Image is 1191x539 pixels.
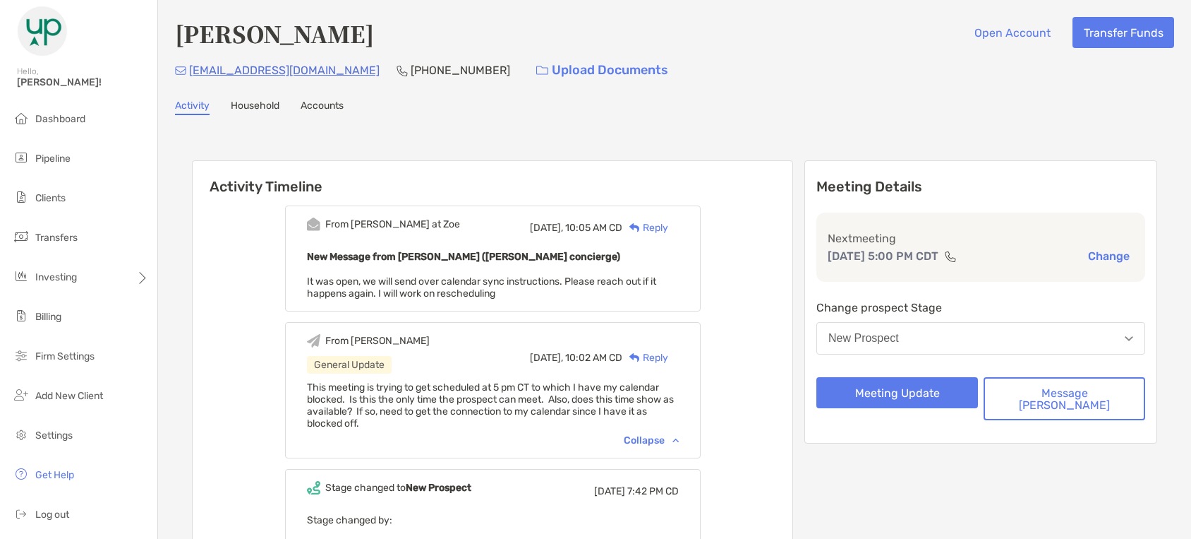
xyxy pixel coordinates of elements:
[325,335,430,347] div: From [PERSON_NAME]
[13,505,30,522] img: logout icon
[17,6,68,57] img: Zoe Logo
[307,381,674,430] span: This meeting is trying to get scheduled at 5 pm CT to which I have my calendar blocked. Is this t...
[13,268,30,285] img: investing icon
[35,350,95,362] span: Firm Settings
[1084,249,1134,263] button: Change
[189,61,380,79] p: [EMAIL_ADDRESS][DOMAIN_NAME]
[816,299,1145,316] p: Change prospect Stage
[175,100,210,115] a: Activity
[13,386,30,403] img: add_new_client icon
[307,356,392,374] div: General Update
[622,350,668,365] div: Reply
[35,153,71,165] span: Pipeline
[13,189,30,206] img: clients icon
[536,66,548,76] img: button icon
[828,247,938,265] p: [DATE] 5:00 PM CDT
[35,113,85,125] span: Dashboard
[527,55,677,85] a: Upload Documents
[325,482,471,494] div: Stage changed to
[307,511,679,529] p: Stage changed by:
[624,434,679,446] div: Collapse
[35,311,61,323] span: Billing
[35,390,103,402] span: Add New Client
[307,218,320,231] img: Event icon
[13,109,30,126] img: dashboard icon
[629,223,640,232] img: Reply icon
[13,307,30,324] img: billing icon
[193,161,792,195] h6: Activity Timeline
[816,178,1145,196] p: Meeting Details
[828,230,1134,247] p: Next meeting
[307,251,620,263] b: New Message from [PERSON_NAME] ([PERSON_NAME] concierge)
[406,482,471,494] b: New Prospect
[301,100,344,115] a: Accounts
[307,481,320,494] img: Event icon
[816,322,1145,355] button: New Prospect
[13,347,30,364] img: firm-settings icon
[530,222,563,234] span: [DATE],
[565,352,622,364] span: 10:02 AM CD
[627,485,679,497] span: 7:42 PM CD
[325,218,460,230] div: From [PERSON_NAME] at Zoe
[984,377,1145,420] button: Message [PERSON_NAME]
[35,469,74,481] span: Get Help
[13,149,30,166] img: pipeline icon
[35,271,77,283] span: Investing
[397,65,408,76] img: Phone Icon
[13,228,30,245] img: transfers icon
[17,76,149,88] span: [PERSON_NAME]!
[963,17,1061,48] button: Open Account
[411,61,510,79] p: [PHONE_NUMBER]
[35,232,78,244] span: Transfers
[828,332,899,345] div: New Prospect
[816,377,978,408] button: Meeting Update
[13,426,30,443] img: settings icon
[1072,17,1174,48] button: Transfer Funds
[944,251,957,262] img: communication type
[231,100,279,115] a: Household
[629,353,640,362] img: Reply icon
[307,276,656,300] span: It was open, we will send over calendar sync instructions. Please reach out if it happens again. ...
[35,430,73,442] span: Settings
[1125,336,1133,341] img: Open dropdown arrow
[672,438,679,442] img: Chevron icon
[622,220,668,235] div: Reply
[307,334,320,348] img: Event icon
[35,509,69,521] span: Log out
[565,222,622,234] span: 10:05 AM CD
[175,17,374,49] h4: [PERSON_NAME]
[13,466,30,482] img: get-help icon
[530,352,563,364] span: [DATE],
[594,485,625,497] span: [DATE]
[175,66,186,75] img: Email Icon
[35,192,66,204] span: Clients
